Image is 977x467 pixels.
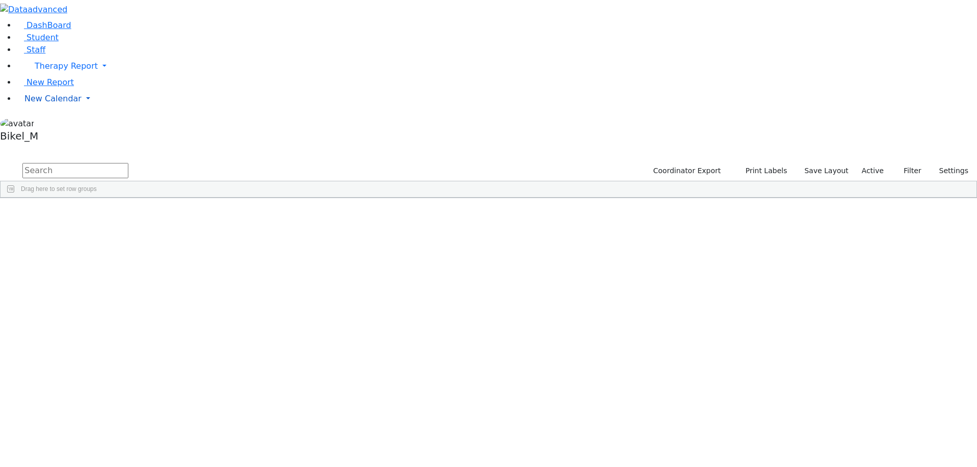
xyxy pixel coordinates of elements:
a: Student [16,33,59,42]
a: New Calendar [16,89,977,109]
a: DashBoard [16,20,71,30]
button: Settings [926,163,973,179]
a: Staff [16,45,45,54]
button: Coordinator Export [646,163,725,179]
a: New Report [16,77,74,87]
input: Search [22,163,128,178]
span: Therapy Report [35,61,98,71]
span: New Report [26,77,74,87]
span: Student [26,33,59,42]
button: Print Labels [734,163,792,179]
button: Filter [890,163,926,179]
span: Staff [26,45,45,54]
button: Save Layout [800,163,853,179]
span: DashBoard [26,20,71,30]
label: Active [857,163,888,179]
span: New Calendar [24,94,82,103]
a: Therapy Report [16,56,977,76]
span: Drag here to set row groups [21,185,97,193]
